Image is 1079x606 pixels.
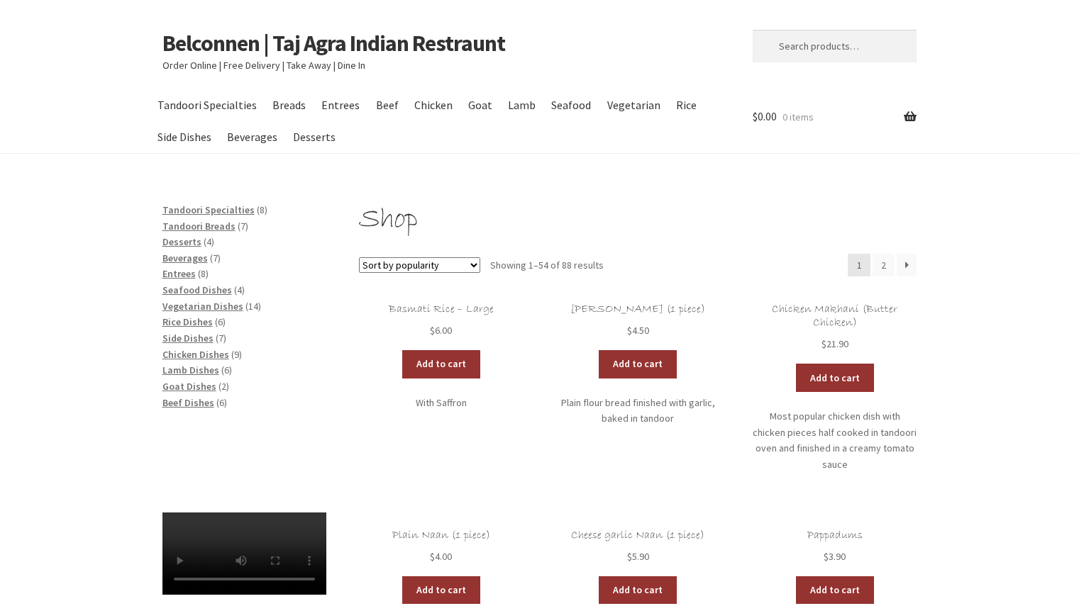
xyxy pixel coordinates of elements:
span: $ [430,324,435,337]
p: Most popular chicken dish with chicken pieces half cooked in tandoori oven and finished in a crea... [753,408,917,473]
span: 8 [201,267,206,280]
h1: Shop [359,202,917,238]
a: Goat Dishes [162,380,216,393]
a: Add to cart: “Garlic Naan (1 piece)” [599,350,677,378]
span: Page 1 [848,254,870,276]
bdi: 5.90 [627,550,649,563]
span: 7 [240,220,245,232]
a: Rice Dishes [162,315,213,328]
a: Basmati Rice – Large $6.00 [359,303,523,339]
a: Add to cart: “Pappadums” [796,576,874,605]
span: $ [824,550,829,563]
a: Page 2 [873,254,895,276]
span: 6 [218,315,223,328]
span: 4 [237,284,242,296]
a: Add to cart: “Basmati Rice - Large” [402,350,480,378]
a: Chicken Dishes [162,348,229,361]
a: Side Dishes [151,121,218,153]
bdi: 4.50 [627,324,649,337]
a: Tandoori Breads [162,220,236,232]
a: Lamb Dishes [162,364,219,376]
a: $0.00 0 items [753,89,917,145]
span: $ [627,324,632,337]
h2: Basmati Rice – Large [359,303,523,316]
a: [PERSON_NAME] (1 piece) $4.50 [556,303,720,339]
h2: Pappadums [753,529,917,542]
bdi: 4.00 [430,550,452,563]
p: Order Online | Free Delivery | Take Away | Dine In [162,57,720,74]
a: Add to cart: “Chicken Makhani (Butter Chicken)” [796,364,874,392]
a: Breads [266,89,313,121]
h2: Plain Naan (1 piece) [359,529,523,542]
span: 6 [219,396,224,409]
a: Vegetarian Dishes [162,300,243,313]
a: Side Dishes [162,332,214,344]
p: Showing 1–54 of 88 results [490,254,604,276]
span: 9 [234,348,239,361]
span: 7 [213,252,218,264]
span: 8 [260,203,265,216]
a: Rice [669,89,703,121]
h2: Cheese garlic Naan (1 piece) [556,529,720,542]
a: Desserts [287,121,343,153]
a: Entrees [162,267,196,280]
a: Desserts [162,235,201,248]
bdi: 6.00 [430,324,452,337]
h2: [PERSON_NAME] (1 piece) [556,303,720,316]
a: Beef Dishes [162,396,214,409]
a: Seafood Dishes [162,284,232,296]
a: Add to cart: “Plain Naan (1 piece)” [402,576,480,605]
input: Search products… [753,30,917,62]
a: Seafood [545,89,598,121]
a: Lamb [502,89,543,121]
span: $ [430,550,435,563]
a: Cheese garlic Naan (1 piece) $5.90 [556,529,720,565]
a: Pappadums $3.90 [753,529,917,565]
p: Plain flour bread finished with garlic, baked in tandoor [556,395,720,427]
a: Tandoori Specialties [151,89,264,121]
a: Belconnen | Taj Agra Indian Restraunt [162,29,505,57]
span: 0.00 [753,109,777,123]
a: Chicken [407,89,459,121]
span: $ [821,337,826,350]
span: 14 [248,300,258,313]
h2: Chicken Makhani (Butter Chicken) [753,303,917,330]
select: Shop order [359,257,480,273]
a: Beverages [221,121,284,153]
a: Add to cart: “Cheese garlic Naan (1 piece)” [599,576,677,605]
a: → [897,254,917,276]
a: Beef [369,89,405,121]
a: Entrees [315,89,367,121]
span: 2 [221,380,226,393]
nav: Product Pagination [848,254,917,276]
span: $ [753,109,758,123]
bdi: 3.90 [824,550,846,563]
a: Plain Naan (1 piece) $4.00 [359,529,523,565]
span: $ [627,550,632,563]
a: Vegetarian [600,89,667,121]
a: Beverages [162,252,208,264]
span: 7 [218,332,223,344]
span: 0 items [782,111,814,123]
a: Chicken Makhani (Butter Chicken) $21.90 [753,303,917,352]
span: 6 [224,364,229,376]
bdi: 21.90 [821,337,848,350]
p: With Saffron [359,395,523,411]
nav: Primary Navigation [162,89,720,153]
a: Goat [461,89,499,121]
a: Tandoori Specialties [162,203,255,216]
span: 4 [206,235,211,248]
